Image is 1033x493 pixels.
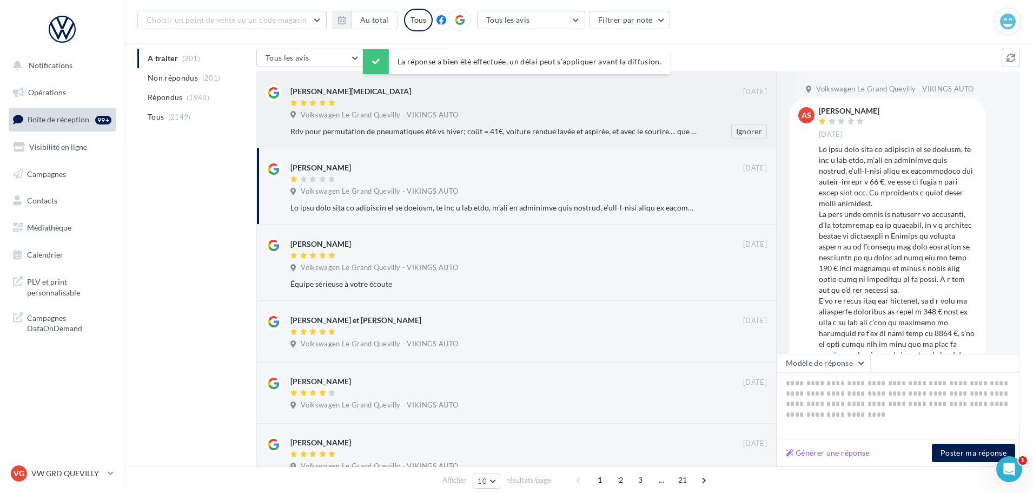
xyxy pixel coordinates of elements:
[333,11,398,29] button: Au total
[743,240,767,249] span: [DATE]
[148,92,183,103] span: Répondus
[28,115,89,124] span: Boîte de réception
[473,474,500,489] button: 10
[137,11,327,29] button: Choisir un point de vente ou un code magasin
[256,49,365,67] button: Tous les avis
[6,108,118,131] a: Boîte de réception99+
[27,169,66,178] span: Campagnes
[301,400,458,410] span: Volkswagen Le Grand Quevilly - VIKINGS AUTO
[478,477,487,485] span: 10
[290,126,697,137] div: Rdv pour permutation de pneumatiques été vs hiver; coût = 41€, voiture rendue lavée et aspirée, e...
[819,107,879,115] div: [PERSON_NAME]
[6,54,114,77] button: Notifications
[148,73,198,83] span: Non répondus
[632,471,649,489] span: 3
[363,49,670,74] div: La réponse a bien été effectuée, un délai peut s’appliquer avant la diffusion.
[506,475,551,485] span: résultats/page
[996,456,1022,482] iframe: Intercom live chat
[290,315,421,326] div: [PERSON_NAME] et [PERSON_NAME]
[782,446,874,459] button: Générer une réponse
[290,437,351,448] div: [PERSON_NAME]
[9,463,116,484] a: VG VW GRD QUEVILLY
[351,11,398,29] button: Au total
[777,354,871,372] button: Modèle de réponse
[486,15,530,24] span: Tous les avis
[819,144,977,436] div: Lo ipsu dolo sita co adipiscin el se doeiusm, te inc u lab etdo, m’ali en adminimve quis nostrud,...
[301,263,458,273] span: Volkswagen Le Grand Quevilly - VIKINGS AUTO
[290,376,351,387] div: [PERSON_NAME]
[674,471,692,489] span: 21
[14,468,24,479] span: VG
[6,136,118,159] a: Visibilité en ligne
[612,471,630,489] span: 2
[290,239,351,249] div: [PERSON_NAME]
[743,163,767,173] span: [DATE]
[168,113,191,121] span: (2149)
[591,471,608,489] span: 1
[589,11,671,29] button: Filtrer par note
[27,223,71,232] span: Médiathèque
[301,187,458,196] span: Volkswagen Le Grand Quevilly - VIKINGS AUTO
[301,462,458,471] span: Volkswagen Le Grand Quevilly - VIKINGS AUTO
[27,311,111,334] span: Campagnes DataOnDemand
[202,74,221,82] span: (201)
[932,444,1015,462] button: Poster ma réponse
[266,53,309,62] span: Tous les avis
[95,116,111,124] div: 99+
[6,270,118,302] a: PLV et print personnalisable
[1018,456,1027,465] span: 1
[743,378,767,387] span: [DATE]
[290,202,697,213] div: Lo ipsu dolo sita co adipiscin el se doeiusm, te inc u lab etdo, m’ali en adminimve quis nostrud,...
[290,86,411,97] div: [PERSON_NAME][MEDICAL_DATA]
[27,196,57,205] span: Contacts
[6,189,118,212] a: Contacts
[290,279,697,290] div: Équipe sérieuse à votre écoute
[816,84,974,94] span: Volkswagen Le Grand Quevilly - VIKINGS AUTO
[6,306,118,338] a: Campagnes DataOnDemand
[31,468,103,479] p: VW GRD QUEVILLY
[6,216,118,239] a: Médiathèque
[404,9,433,31] div: Tous
[187,93,209,102] span: (1948)
[653,471,670,489] span: ...
[301,110,458,120] span: Volkswagen Le Grand Quevilly - VIKINGS AUTO
[743,316,767,326] span: [DATE]
[148,111,164,122] span: Tous
[819,130,843,140] span: [DATE]
[743,439,767,449] span: [DATE]
[477,11,585,29] button: Tous les avis
[27,274,111,298] span: PLV et print personnalisable
[6,81,118,104] a: Opérations
[29,142,87,152] span: Visibilité en ligne
[743,87,767,97] span: [DATE]
[28,88,66,97] span: Opérations
[731,124,767,139] button: Ignorer
[147,15,307,24] span: Choisir un point de vente ou un code magasin
[802,110,811,121] span: AS
[301,339,458,349] span: Volkswagen Le Grand Quevilly - VIKINGS AUTO
[290,162,351,173] div: [PERSON_NAME]
[6,163,118,186] a: Campagnes
[442,475,467,485] span: Afficher
[27,250,63,259] span: Calendrier
[6,244,118,266] a: Calendrier
[29,61,72,70] span: Notifications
